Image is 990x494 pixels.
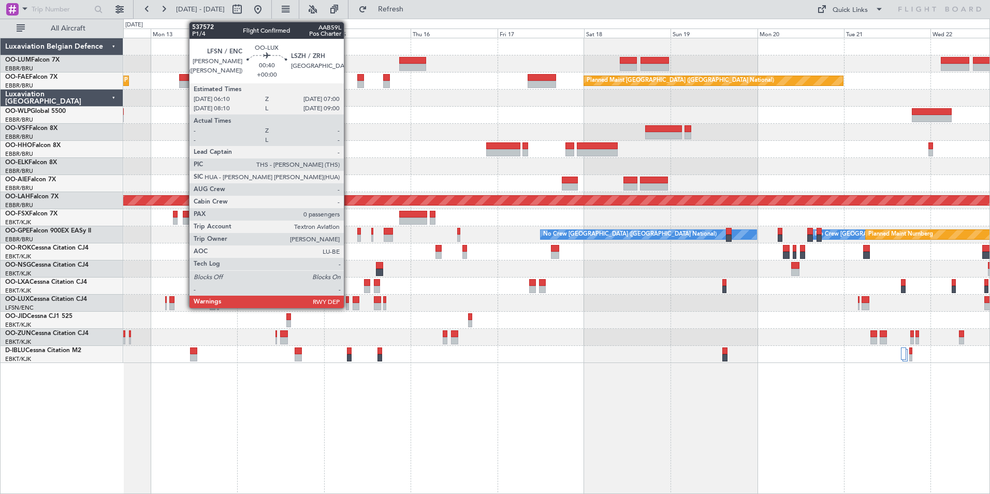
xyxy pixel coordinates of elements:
[543,227,717,242] div: No Crew [GEOGRAPHIC_DATA] ([GEOGRAPHIC_DATA] National)
[11,20,112,37] button: All Aircraft
[5,167,33,175] a: EBBR/BRU
[5,150,33,158] a: EBBR/BRU
[5,201,33,209] a: EBBR/BRU
[5,57,31,63] span: OO-LUM
[5,82,33,90] a: EBBR/BRU
[125,21,143,30] div: [DATE]
[124,73,215,89] div: Planned Maint Melsbroek Air Base
[868,227,933,242] div: Planned Maint Nurnberg
[5,330,89,337] a: OO-ZUNCessna Citation CJ4
[833,5,868,16] div: Quick Links
[5,279,30,285] span: OO-LXA
[671,28,757,38] div: Sun 19
[5,287,31,295] a: EBKT/KJK
[5,270,31,278] a: EBKT/KJK
[5,65,33,72] a: EBBR/BRU
[324,28,411,38] div: Wed 15
[5,245,31,251] span: OO-ROK
[5,125,57,132] a: OO-VSFFalcon 8X
[587,73,774,89] div: Planned Maint [GEOGRAPHIC_DATA] ([GEOGRAPHIC_DATA] National)
[5,262,89,268] a: OO-NSGCessna Citation CJ4
[5,184,33,192] a: EBBR/BRU
[5,296,30,302] span: OO-LUX
[5,219,31,226] a: EBKT/KJK
[812,1,889,18] button: Quick Links
[758,28,844,38] div: Mon 20
[5,108,66,114] a: OO-WLPGlobal 5500
[5,177,56,183] a: OO-AIEFalcon 7X
[5,338,31,346] a: EBKT/KJK
[5,159,28,166] span: OO-ELK
[5,142,61,149] a: OO-HHOFalcon 8X
[5,74,57,80] a: OO-FAEFalcon 7X
[5,236,33,243] a: EBBR/BRU
[5,321,31,329] a: EBKT/KJK
[5,108,31,114] span: OO-WLP
[5,304,34,312] a: LFSN/ENC
[411,28,497,38] div: Thu 16
[5,355,31,363] a: EBKT/KJK
[5,245,89,251] a: OO-ROKCessna Citation CJ4
[5,194,30,200] span: OO-LAH
[5,57,60,63] a: OO-LUMFalcon 7X
[5,347,81,354] a: D-IBLUCessna Citation M2
[369,6,413,13] span: Refresh
[5,279,87,285] a: OO-LXACessna Citation CJ4
[498,28,584,38] div: Fri 17
[5,116,33,124] a: EBBR/BRU
[5,159,57,166] a: OO-ELKFalcon 8X
[844,28,930,38] div: Tue 21
[5,228,91,234] a: OO-GPEFalcon 900EX EASy II
[354,1,416,18] button: Refresh
[5,211,57,217] a: OO-FSXFalcon 7X
[5,74,29,80] span: OO-FAE
[5,296,87,302] a: OO-LUXCessna Citation CJ4
[5,133,33,141] a: EBBR/BRU
[176,5,225,14] span: [DATE] - [DATE]
[5,313,72,319] a: OO-JIDCessna CJ1 525
[5,125,29,132] span: OO-VSF
[151,28,237,38] div: Mon 13
[27,25,109,32] span: All Aircraft
[5,177,27,183] span: OO-AIE
[584,28,671,38] div: Sat 18
[5,194,59,200] a: OO-LAHFalcon 7X
[5,262,31,268] span: OO-NSG
[237,28,324,38] div: Tue 14
[5,228,30,234] span: OO-GPE
[5,211,29,217] span: OO-FSX
[32,2,91,17] input: Trip Number
[5,347,25,354] span: D-IBLU
[5,313,27,319] span: OO-JID
[5,142,32,149] span: OO-HHO
[815,227,988,242] div: No Crew [GEOGRAPHIC_DATA] ([GEOGRAPHIC_DATA] National)
[5,330,31,337] span: OO-ZUN
[5,253,31,260] a: EBKT/KJK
